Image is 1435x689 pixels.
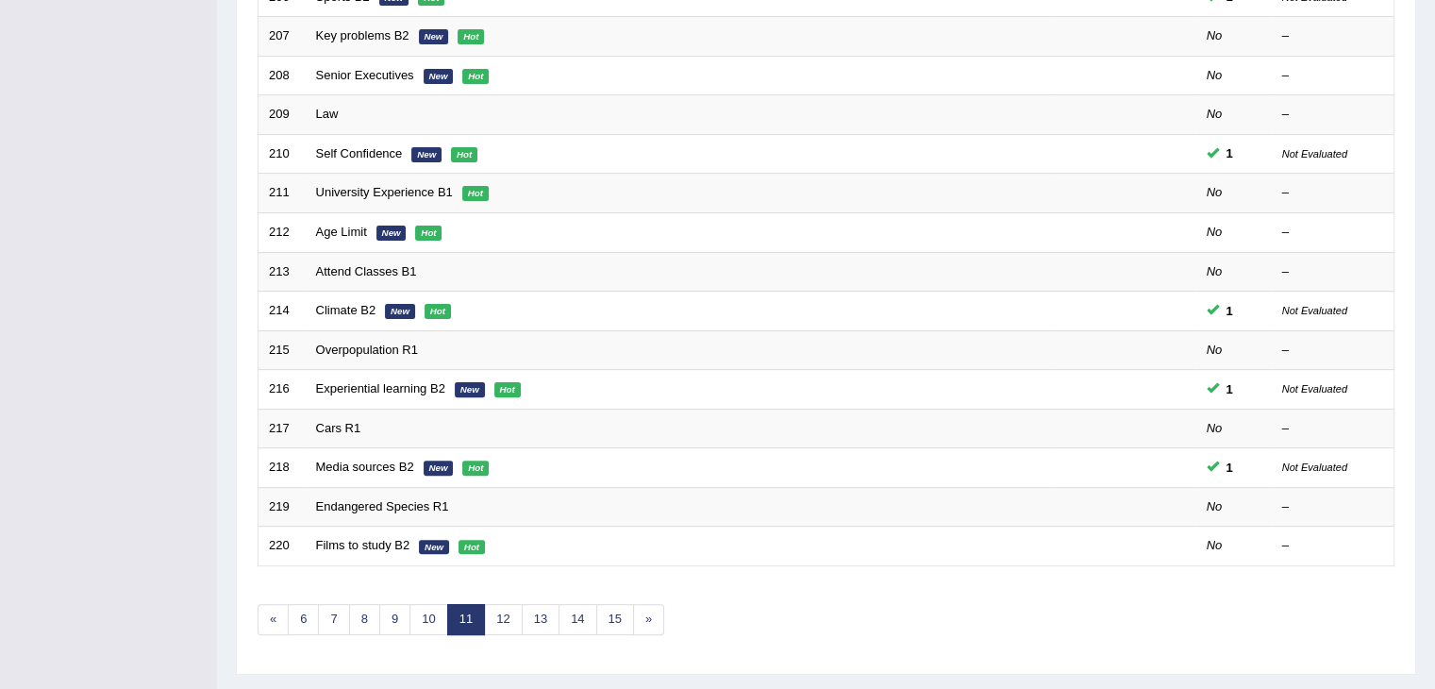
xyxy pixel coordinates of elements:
[1207,68,1223,82] em: No
[522,604,559,635] a: 13
[1282,224,1384,242] div: –
[1207,343,1223,357] em: No
[1282,67,1384,85] div: –
[385,304,415,319] em: New
[1282,383,1347,395] small: Not Evaluated
[409,604,447,635] a: 10
[424,461,454,476] em: New
[259,252,306,292] td: 213
[462,186,489,201] em: Hot
[459,540,485,555] em: Hot
[1207,538,1223,552] em: No
[424,69,454,84] em: New
[1219,143,1241,163] span: You cannot take this question anymore
[1282,498,1384,516] div: –
[259,134,306,174] td: 210
[316,499,449,513] a: Endangered Species R1
[316,107,339,121] a: Law
[258,604,289,635] a: «
[318,604,349,635] a: 7
[419,540,449,555] em: New
[259,330,306,370] td: 215
[316,460,414,474] a: Media sources B2
[259,292,306,331] td: 214
[259,56,306,95] td: 208
[259,409,306,448] td: 217
[1207,225,1223,239] em: No
[259,212,306,252] td: 212
[1282,537,1384,555] div: –
[316,343,418,357] a: Overpopulation R1
[316,538,410,552] a: Films to study B2
[288,604,319,635] a: 6
[316,28,409,42] a: Key problems B2
[1207,28,1223,42] em: No
[1282,148,1347,160] small: Not Evaluated
[596,604,634,635] a: 15
[451,147,477,162] em: Hot
[1207,499,1223,513] em: No
[316,146,403,160] a: Self Confidence
[462,69,489,84] em: Hot
[419,29,449,44] em: New
[316,381,445,395] a: Experiential learning B2
[259,95,306,135] td: 209
[316,303,376,317] a: Climate B2
[376,226,407,241] em: New
[633,604,664,635] a: »
[455,382,485,397] em: New
[259,527,306,566] td: 220
[259,17,306,57] td: 207
[1282,420,1384,438] div: –
[1282,263,1384,281] div: –
[1282,462,1347,473] small: Not Evaluated
[1282,342,1384,360] div: –
[259,370,306,410] td: 216
[316,421,361,435] a: Cars R1
[1282,27,1384,45] div: –
[458,29,484,44] em: Hot
[411,147,442,162] em: New
[484,604,522,635] a: 12
[1219,379,1241,399] span: You cannot take this question anymore
[1282,184,1384,202] div: –
[494,382,521,397] em: Hot
[559,604,596,635] a: 14
[415,226,442,241] em: Hot
[259,448,306,488] td: 218
[1207,264,1223,278] em: No
[316,225,367,239] a: Age Limit
[316,185,453,199] a: University Experience B1
[1282,106,1384,124] div: –
[379,604,410,635] a: 9
[349,604,380,635] a: 8
[1219,458,1241,478] span: You cannot take this question anymore
[1282,305,1347,316] small: Not Evaluated
[1207,107,1223,121] em: No
[447,604,485,635] a: 11
[1207,185,1223,199] em: No
[259,487,306,527] td: 219
[316,68,414,82] a: Senior Executives
[462,461,489,476] em: Hot
[259,174,306,213] td: 211
[1219,301,1241,321] span: You cannot take this question anymore
[316,264,417,278] a: Attend Classes B1
[425,304,451,319] em: Hot
[1207,421,1223,435] em: No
